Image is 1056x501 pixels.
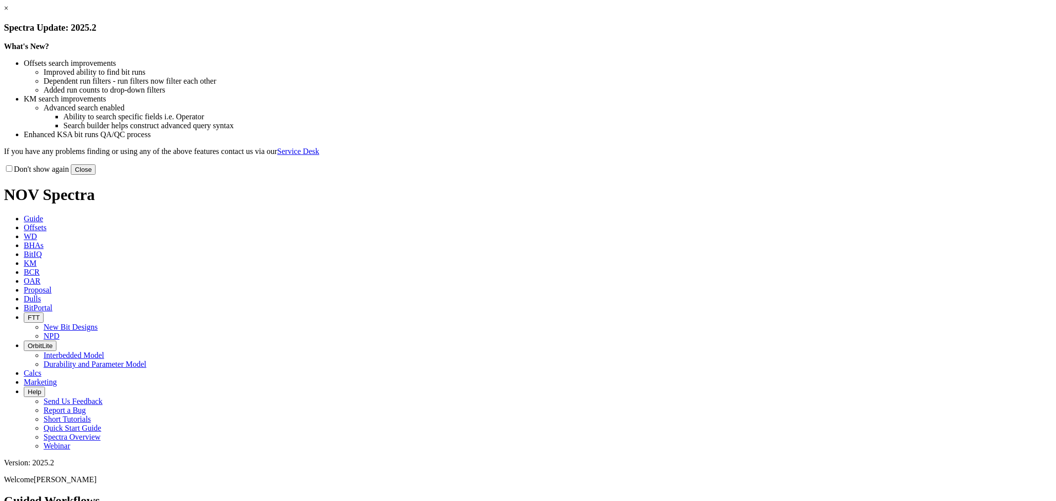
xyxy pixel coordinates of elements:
h3: Spectra Update: 2025.2 [4,22,1052,33]
span: OrbitLite [28,342,52,350]
span: Calcs [24,369,42,377]
a: Quick Start Guide [44,424,101,432]
input: Don't show again [6,165,12,172]
span: Offsets [24,223,47,232]
span: BitPortal [24,303,52,312]
span: OAR [24,277,41,285]
span: KM [24,259,37,267]
button: Close [71,164,96,175]
a: Service Desk [277,147,319,155]
p: If you have any problems finding or using any of the above features contact us via our [4,147,1052,156]
span: WD [24,232,37,241]
span: Dulls [24,295,41,303]
li: Improved ability to find bit runs [44,68,1052,77]
li: Ability to search specific fields i.e. Operator [63,112,1052,121]
a: Spectra Overview [44,433,101,441]
li: KM search improvements [24,95,1052,103]
li: Search builder helps construct advanced query syntax [63,121,1052,130]
li: Dependent run filters - run filters now filter each other [44,77,1052,86]
p: Welcome [4,475,1052,484]
span: Marketing [24,378,57,386]
a: Send Us Feedback [44,397,102,405]
span: BHAs [24,241,44,250]
div: Version: 2025.2 [4,458,1052,467]
h1: NOV Spectra [4,186,1052,204]
li: Offsets search improvements [24,59,1052,68]
span: BitIQ [24,250,42,258]
a: New Bit Designs [44,323,98,331]
li: Added run counts to drop-down filters [44,86,1052,95]
label: Don't show again [4,165,69,173]
a: Report a Bug [44,406,86,414]
li: Advanced search enabled [44,103,1052,112]
a: Durability and Parameter Model [44,360,147,368]
span: Proposal [24,286,51,294]
a: Webinar [44,442,70,450]
span: Help [28,388,41,396]
a: NPD [44,332,59,340]
a: × [4,4,8,12]
strong: What's New? [4,42,49,50]
span: FTT [28,314,40,321]
a: Short Tutorials [44,415,91,423]
span: Guide [24,214,43,223]
span: BCR [24,268,40,276]
span: [PERSON_NAME] [34,475,97,484]
a: Interbedded Model [44,351,104,359]
li: Enhanced KSA bit runs QA/QC process [24,130,1052,139]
